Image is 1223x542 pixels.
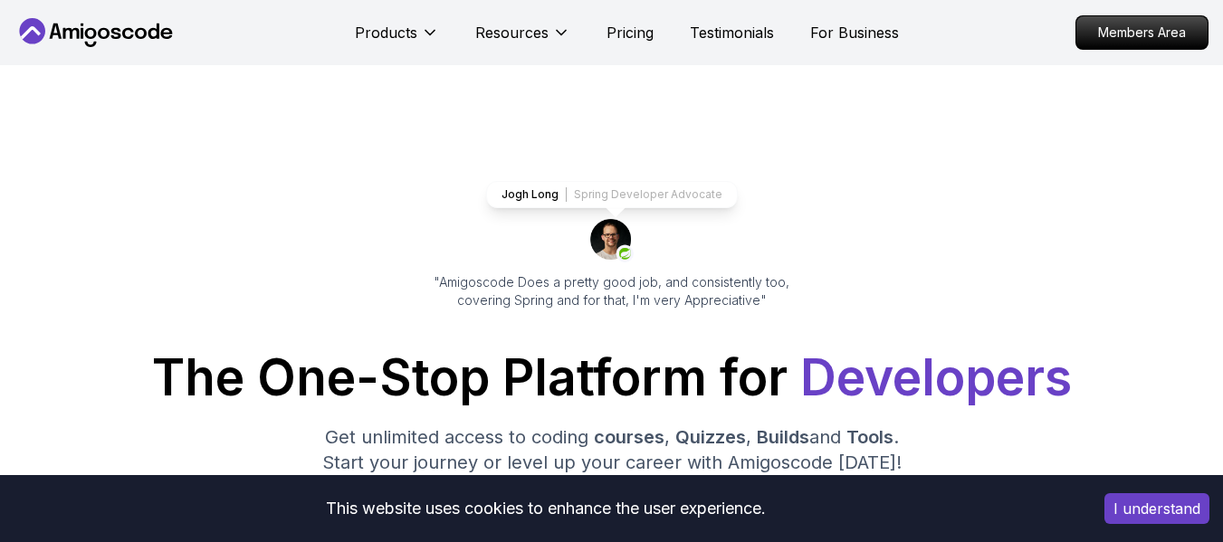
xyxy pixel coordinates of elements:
button: Accept cookies [1104,493,1209,524]
p: "Amigoscode Does a pretty good job, and consistently too, covering Spring and for that, I'm very ... [409,273,815,309]
p: Products [355,22,417,43]
img: josh long [590,219,634,262]
span: Quizzes [675,426,746,448]
p: Resources [475,22,549,43]
span: Builds [757,426,809,448]
p: Members Area [1076,16,1208,49]
p: Get unlimited access to coding , , and . Start your journey or level up your career with Amigosco... [308,424,916,475]
a: For Business [810,22,899,43]
p: Jogh Long [502,187,559,202]
a: Pricing [607,22,654,43]
span: courses [594,426,664,448]
button: Resources [475,22,570,58]
button: Products [355,22,439,58]
span: Developers [800,347,1072,407]
a: Testimonials [690,22,774,43]
div: This website uses cookies to enhance the user experience. [14,489,1077,528]
h1: The One-Stop Platform for [14,353,1209,403]
span: Tools [846,426,893,448]
a: Members Area [1075,15,1209,50]
p: Spring Developer Advocate [574,187,722,202]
